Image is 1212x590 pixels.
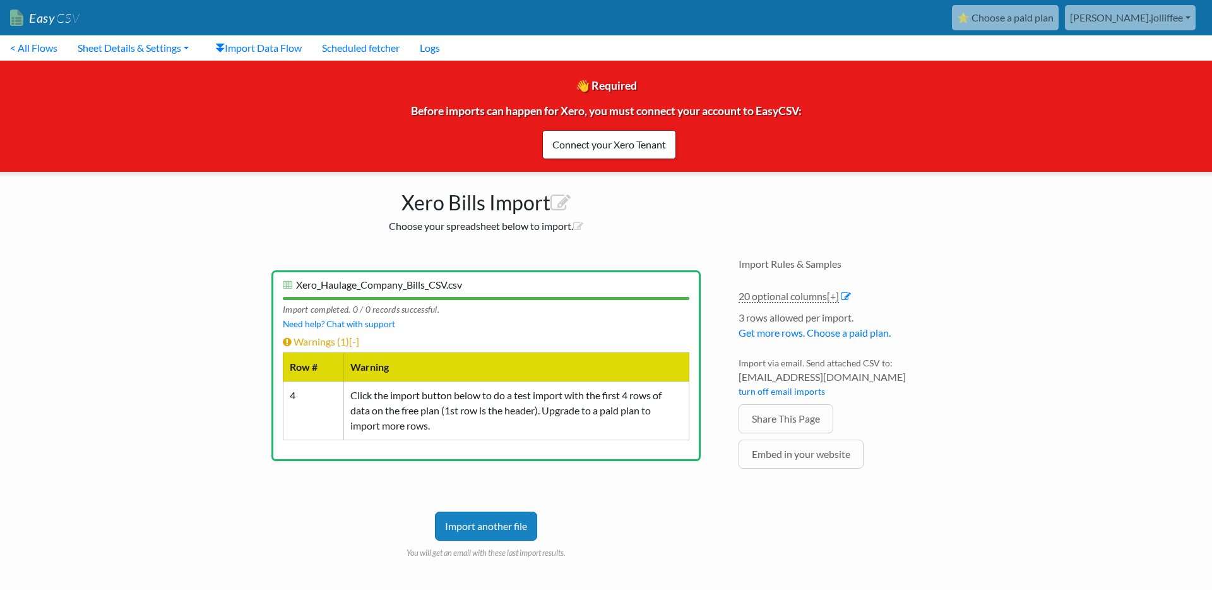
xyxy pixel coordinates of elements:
[410,35,450,61] a: Logs
[1149,527,1197,575] iframe: Drift Widget Chat Controller
[312,35,410,61] a: Scheduled fetcher
[271,541,701,559] p: You will get an email with these last import results.
[55,10,80,26] span: CSV
[205,35,312,61] a: Import Data Flow
[1065,5,1196,30] a: [PERSON_NAME].jolliffee
[739,290,839,303] a: 20 optional columns[+]
[411,79,802,147] span: 👋 Required Before imports can happen for Xero, you must connect your account to EasyCSV:
[340,335,346,347] span: 1
[827,290,839,302] span: [+]
[283,300,689,316] div: Import completed. 0 / 0 records successful.
[283,335,359,347] a: Warnings (1)[-]
[344,353,689,382] th: Warning
[739,386,825,397] a: turn off email imports
[10,5,80,31] a: EasyCSV
[435,512,537,541] a: Import another file
[259,184,713,215] h1: Xero Bills Import
[952,5,1059,30] a: ⭐ Choose a paid plan
[739,310,953,347] li: 3 rows allowed per import.
[68,35,199,61] a: Sheet Details & Settings
[283,319,395,329] a: Need help? Chat with support
[296,279,462,291] span: Xero_Haulage_Company_Bills_CSV.csv
[739,370,953,385] span: [EMAIL_ADDRESS][DOMAIN_NAME]
[283,353,344,382] th: Row #
[739,440,864,469] a: Embed in your website
[344,382,689,440] td: Click the import button below to do a test import with the first 4 rows of data on the free plan ...
[739,356,953,404] li: Import via email. Send attached CSV to:
[739,327,891,339] a: Get more rows. Choose a paid plan.
[349,335,359,347] span: [-]
[259,220,713,232] h2: Choose your spreadsheet below to import.
[542,130,676,159] a: Connect your Xero Tenant
[739,258,953,270] h4: Import Rules & Samples
[739,404,833,433] a: Share This Page
[283,382,344,440] td: 4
